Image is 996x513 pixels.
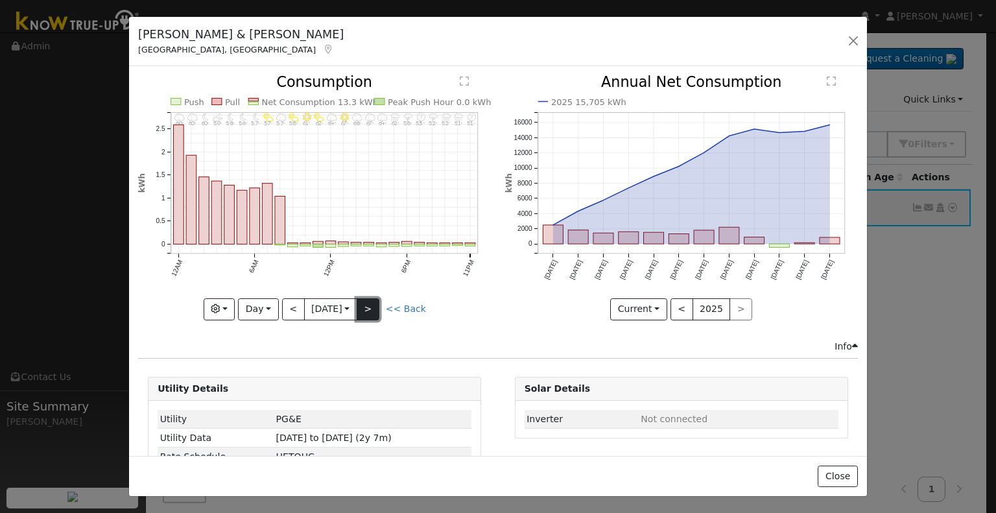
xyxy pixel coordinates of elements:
[158,429,274,447] td: Utility Data
[377,245,387,247] rect: onclick=""
[575,209,580,214] circle: onclick=""
[427,245,438,246] rect: onclick=""
[514,119,532,126] text: 16000
[276,414,302,424] span: ID: 16555796, authorized: 04/16/25
[282,298,305,320] button: <
[237,122,250,126] p: 56°
[288,245,298,247] rect: onclick=""
[386,304,426,314] a: << Back
[568,230,588,244] rect: onclick=""
[389,245,399,247] rect: onclick=""
[466,245,476,246] rect: onclick=""
[213,113,223,122] i: 3AM - PartlyCloudy
[514,165,532,172] text: 10000
[277,74,373,91] text: Consumption
[400,259,412,274] text: 6PM
[517,225,532,232] text: 2000
[276,433,392,443] span: [DATE] to [DATE] (2y 7m)
[303,113,311,122] i: 10AM - MostlyClear
[402,245,412,247] rect: onclick=""
[453,122,466,126] p: 51°
[643,259,659,281] text: [DATE]
[619,259,634,281] text: [DATE]
[263,122,276,126] p: 57°
[525,383,590,394] strong: Solar Details
[351,245,362,246] rect: onclick=""
[364,243,374,245] rect: onclick=""
[402,242,412,245] rect: onclick=""
[326,245,336,248] rect: onclick=""
[161,241,165,248] text: 0
[468,113,475,122] i: 11PM - HeavyRain
[550,222,555,228] circle: onclick=""
[156,218,165,225] text: 0.5
[364,122,377,126] p: 67°
[158,383,228,394] strong: Utility Details
[466,243,476,245] rect: onclick=""
[440,245,450,246] rect: onclick=""
[701,150,706,156] circle: onclick=""
[250,122,263,126] p: 57°
[248,259,260,274] text: 6AM
[643,233,663,245] rect: onclick=""
[676,164,681,169] circle: onclick=""
[138,45,316,54] span: [GEOGRAPHIC_DATA], [GEOGRAPHIC_DATA]
[460,77,469,87] text: 
[626,185,631,191] circle: onclick=""
[414,245,425,246] rect: onclick=""
[240,113,246,122] i: 5AM - Clear
[156,125,165,132] text: 2.5
[288,243,298,245] rect: onclick=""
[769,259,785,281] text: [DATE]
[543,225,563,244] rect: onclick=""
[276,451,314,462] span: J
[351,122,364,126] p: 68°
[442,113,450,122] i: 9PM - Rain
[752,126,757,132] circle: onclick=""
[313,122,326,126] p: 62°
[414,122,427,126] p: 53°
[794,243,814,245] rect: onclick=""
[158,447,274,466] td: Rate Schedule
[187,113,198,122] i: 1AM - MostlyCloudy
[429,113,437,122] i: 8PM - Thunderstorms
[377,113,388,122] i: 4PM - Cloudy
[694,259,709,281] text: [DATE]
[338,122,351,126] p: 67°
[670,298,693,320] button: <
[161,149,165,156] text: 2
[137,174,147,193] text: kWh
[357,298,379,320] button: >
[802,129,807,134] circle: onclick=""
[338,245,349,247] rect: onclick=""
[610,298,667,320] button: Current
[417,113,425,122] i: 7PM - HeavyRain
[224,122,237,126] p: 58°
[651,174,656,179] circle: onclick=""
[404,113,412,122] i: 6PM - Thunderstorms
[669,234,689,245] rect: onclick=""
[414,243,425,245] rect: onclick=""
[174,113,185,122] i: 12AM - Cloudy
[504,174,514,193] text: kWh
[618,232,638,245] rect: onclick=""
[202,113,209,122] i: 2AM - MostlyClear
[253,113,259,122] i: 6AM - MostlyClear
[593,259,609,281] text: [DATE]
[693,298,731,320] button: 2025
[744,237,764,244] rect: onclick=""
[389,243,399,245] rect: onclick=""
[174,122,187,126] p: 60°
[827,123,832,128] circle: onclick=""
[211,122,224,126] p: 59°
[322,44,334,54] a: Map
[322,259,336,278] text: 12PM
[314,113,325,122] i: 11AM - PartlyCloudy
[276,113,287,122] i: 8AM - MostlyCloudy
[453,243,463,245] rect: onclick=""
[300,122,313,126] p: 61°
[462,259,475,278] text: 11PM
[377,243,387,245] rect: onclick=""
[158,410,274,429] td: Utility
[275,122,288,126] p: 57°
